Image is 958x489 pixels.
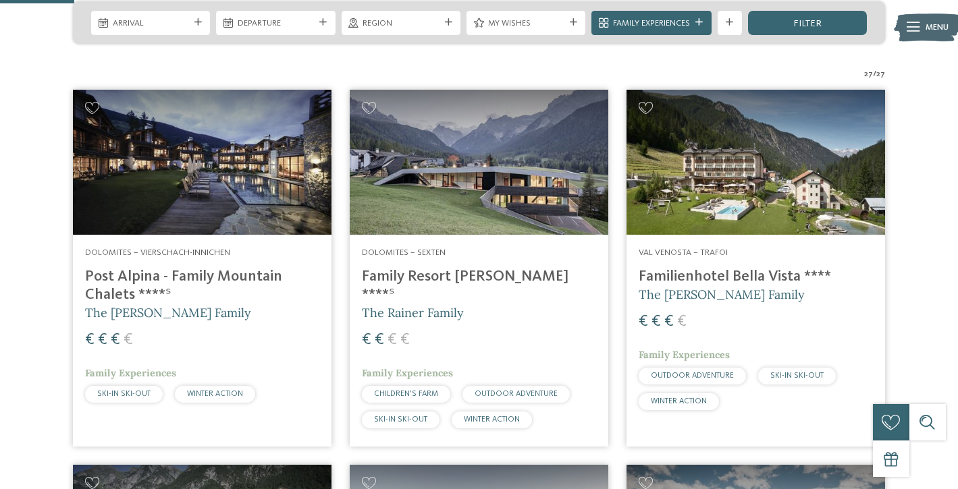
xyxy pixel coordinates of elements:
[238,18,314,30] span: Departure
[876,68,885,80] span: 27
[677,314,687,330] span: €
[85,268,319,304] h4: Post Alpina - Family Mountain Chalets ****ˢ
[362,305,464,320] span: The Rainer Family
[73,90,331,235] img: Post Alpina - Family Mountain Chalets ****ˢ
[639,287,805,302] span: The [PERSON_NAME] Family
[85,332,95,348] span: €
[627,90,885,447] a: Looking for family hotels? Find the best ones here! Val Venosta – Trafoi Familienhotel Bella Vist...
[85,248,230,257] span: Dolomites – Vierschach-Innichen
[651,372,734,380] span: OUTDOOR ADVENTURE
[374,390,438,398] span: CHILDREN’S FARM
[639,314,648,330] span: €
[73,90,331,447] a: Looking for family hotels? Find the best ones here! Dolomites – Vierschach-Innichen Post Alpina -...
[464,415,520,424] span: WINTER ACTION
[350,90,608,447] a: Looking for family hotels? Find the best ones here! Dolomites – Sexten Family Resort [PERSON_NAME...
[664,314,674,330] span: €
[374,415,427,424] span: SKI-IN SKI-OUT
[124,332,133,348] span: €
[639,268,873,286] h4: Familienhotel Bella Vista ****
[362,367,453,379] span: Family Experiences
[651,397,707,405] span: WINTER ACTION
[400,332,410,348] span: €
[85,305,251,320] span: The [PERSON_NAME] Family
[475,390,558,398] span: OUTDOOR ADVENTURE
[639,349,730,361] span: Family Experiences
[613,18,690,30] span: Family Experiences
[639,248,728,257] span: Val Venosta – Trafoi
[651,314,661,330] span: €
[375,332,384,348] span: €
[864,68,873,80] span: 27
[111,332,120,348] span: €
[362,332,371,348] span: €
[362,248,446,257] span: Dolomites – Sexten
[770,372,824,380] span: SKI-IN SKI-OUT
[350,90,608,235] img: Family Resort Rainer ****ˢ
[97,390,151,398] span: SKI-IN SKI-OUT
[873,68,876,80] span: /
[388,332,397,348] span: €
[362,268,596,304] h4: Family Resort [PERSON_NAME] ****ˢ
[98,332,107,348] span: €
[363,18,439,30] span: Region
[187,390,243,398] span: WINTER ACTION
[793,19,822,28] span: filter
[85,367,176,379] span: Family Experiences
[113,18,189,30] span: Arrival
[627,90,885,235] img: Looking for family hotels? Find the best ones here!
[488,18,564,30] span: My wishes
